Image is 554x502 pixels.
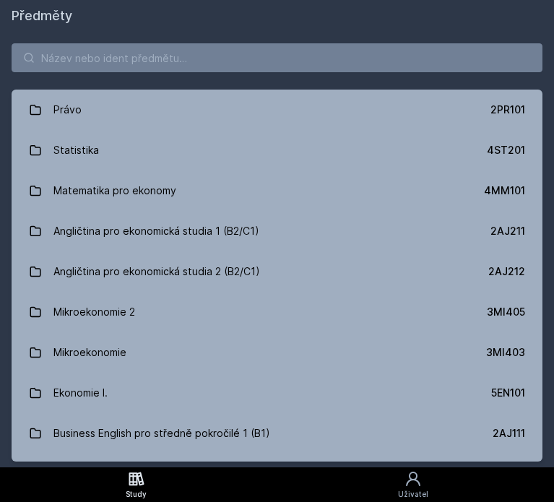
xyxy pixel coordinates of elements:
[53,378,108,407] div: Ekonomie I.
[12,90,542,130] a: Právo 2PR101
[53,136,99,165] div: Statistika
[12,211,542,251] a: Angličtina pro ekonomická studia 1 (B2/C1) 2AJ211
[126,489,147,500] div: Study
[487,143,525,157] div: 4ST201
[486,345,525,360] div: 3MI403
[491,386,525,400] div: 5EN101
[12,413,542,454] a: Business English pro středně pokročilé 1 (B1) 2AJ111
[484,183,525,198] div: 4MM101
[487,305,525,319] div: 3MI405
[493,426,525,441] div: 2AJ111
[53,176,176,205] div: Matematika pro ekonomy
[53,459,131,488] div: Mikroekonomie I
[53,257,260,286] div: Angličtina pro ekonomická studia 2 (B2/C1)
[53,419,270,448] div: Business English pro středně pokročilé 1 (B1)
[53,95,82,124] div: Právo
[398,489,428,500] div: Uživatel
[488,264,525,279] div: 2AJ212
[490,103,525,117] div: 2PR101
[272,467,554,502] a: Uživatel
[12,373,542,413] a: Ekonomie I. 5EN101
[53,298,135,326] div: Mikroekonomie 2
[12,454,542,494] a: Mikroekonomie I 3MI102
[12,251,542,292] a: Angličtina pro ekonomická studia 2 (B2/C1) 2AJ212
[12,170,542,211] a: Matematika pro ekonomy 4MM101
[12,6,542,26] h1: Předměty
[12,130,542,170] a: Statistika 4ST201
[53,338,126,367] div: Mikroekonomie
[12,43,542,72] input: Název nebo ident předmětu…
[53,217,259,246] div: Angličtina pro ekonomická studia 1 (B2/C1)
[12,332,542,373] a: Mikroekonomie 3MI403
[12,292,542,332] a: Mikroekonomie 2 3MI405
[490,224,525,238] div: 2AJ211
